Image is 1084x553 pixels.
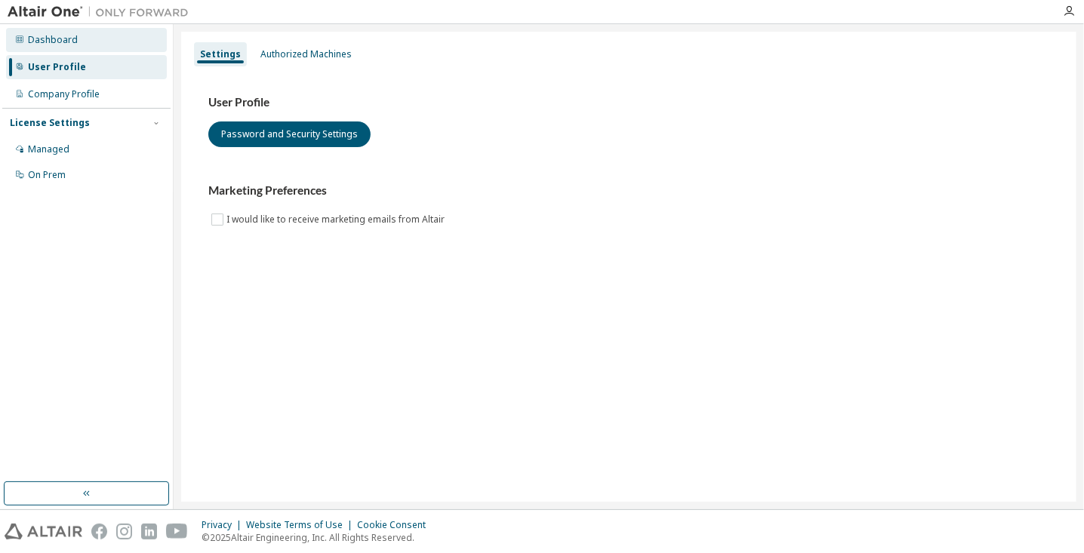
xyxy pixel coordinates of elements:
div: Privacy [202,519,246,531]
div: Website Terms of Use [246,519,357,531]
label: I would like to receive marketing emails from Altair [226,210,448,229]
button: Password and Security Settings [208,121,371,147]
img: altair_logo.svg [5,524,82,539]
div: User Profile [28,61,86,73]
p: © 2025 Altair Engineering, Inc. All Rights Reserved. [202,531,435,544]
h3: Marketing Preferences [208,183,1049,198]
img: facebook.svg [91,524,107,539]
div: Settings [200,48,241,60]
img: Altair One [8,5,196,20]
img: instagram.svg [116,524,132,539]
div: Cookie Consent [357,519,435,531]
img: youtube.svg [166,524,188,539]
div: Managed [28,143,69,155]
div: Dashboard [28,34,78,46]
div: On Prem [28,169,66,181]
h3: User Profile [208,95,1049,110]
div: Company Profile [28,88,100,100]
div: License Settings [10,117,90,129]
div: Authorized Machines [260,48,352,60]
img: linkedin.svg [141,524,157,539]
